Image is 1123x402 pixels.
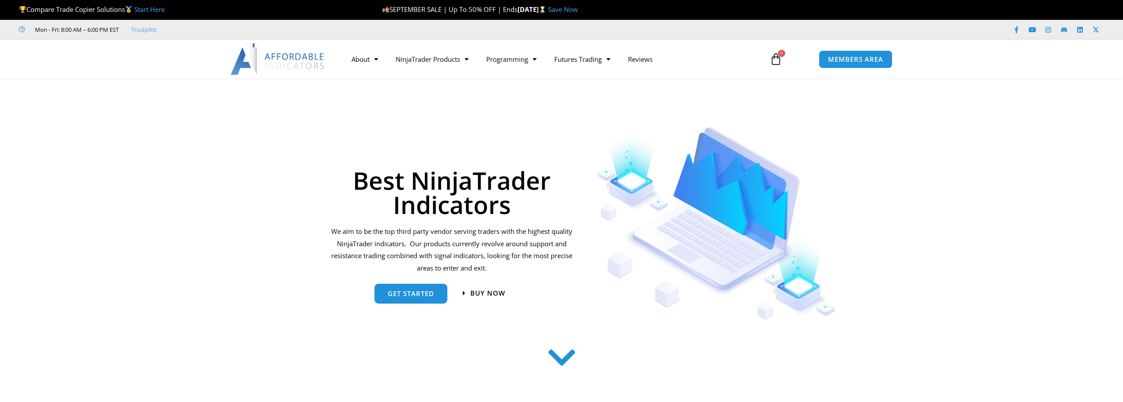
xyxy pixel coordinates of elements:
a: get started [374,284,447,304]
nav: Menu [343,49,760,69]
a: Reviews [619,49,662,69]
a: Futures Trading [545,49,619,69]
a: Save Now [548,5,578,14]
a: NinjaTrader Products [387,49,477,69]
p: We aim to be the top third party vendor serving traders with the highest quality NinjaTrader indi... [330,225,574,274]
a: Buy now [463,290,505,297]
span: Buy now [470,290,505,297]
a: Programming [477,49,545,69]
a: Start Here [134,5,165,14]
a: MEMBERS AREA [819,50,892,68]
span: get started [388,290,434,297]
span: Compare Trade Copier Solutions [19,5,165,14]
h1: Best NinjaTrader Indicators [330,168,574,217]
span: 0 [778,50,785,57]
img: LogoAI | Affordable Indicators – NinjaTrader [231,43,325,75]
img: 🏆 [19,6,26,13]
img: 🍂 [382,6,389,13]
img: Indicators 1 | Affordable Indicators – NinjaTrader [597,127,836,320]
span: SEPTEMBER SALE | Up To 50% OFF | Ends [382,5,518,14]
a: 0 [756,46,795,72]
a: About [343,49,387,69]
span: Mon - Fri: 8:00 AM – 6:00 PM EST [33,24,119,35]
strong: [DATE] [518,5,548,14]
a: Trustpilot [131,24,157,35]
img: 🥇 [125,6,132,13]
img: ⌛ [539,6,546,13]
span: MEMBERS AREA [828,56,883,63]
